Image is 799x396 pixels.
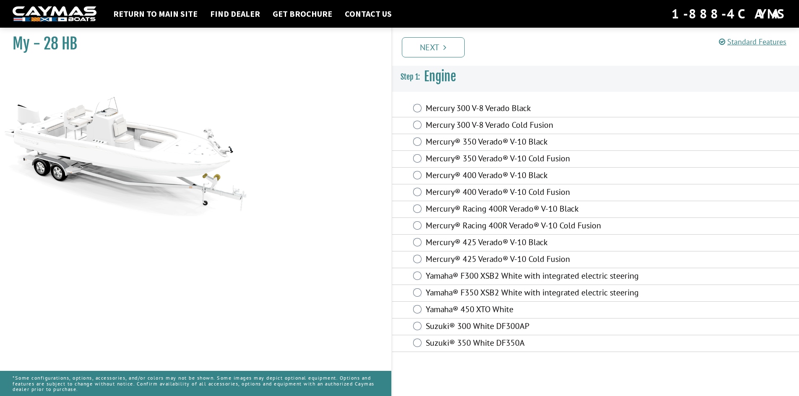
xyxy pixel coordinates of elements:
[426,204,650,216] label: Mercury® Racing 400R Verado® V-10 Black
[426,271,650,283] label: Yamaha® F300 XSB2 White with integrated electric steering
[426,287,650,300] label: Yamaha® F350 XSB2 White with integrated electric steering
[426,254,650,266] label: Mercury® 425 Verado® V-10 Cold Fusion
[719,37,786,47] a: Standard Features
[426,120,650,132] label: Mercury 300 V-8 Verado Cold Fusion
[13,6,96,22] img: white-logo-c9c8dbefe5ff5ceceb0f0178aa75bf4bb51f6bca0971e226c86eb53dfe498488.png
[426,187,650,199] label: Mercury® 400 Verado® V-10 Cold Fusion
[206,8,264,19] a: Find Dealer
[426,237,650,249] label: Mercury® 425 Verado® V-10 Black
[426,338,650,350] label: Suzuki® 350 White DF350A
[426,103,650,115] label: Mercury 300 V-8 Verado Black
[426,321,650,333] label: Suzuki® 300 White DF300AP
[426,153,650,166] label: Mercury® 350 Verado® V-10 Cold Fusion
[341,8,396,19] a: Contact Us
[671,5,786,23] div: 1-888-4CAYMAS
[13,34,370,53] h1: My - 28 HB
[109,8,202,19] a: Return to main site
[426,304,650,316] label: Yamaha® 450 XTO White
[268,8,336,19] a: Get Brochure
[402,37,465,57] a: Next
[426,170,650,182] label: Mercury® 400 Verado® V-10 Black
[426,220,650,233] label: Mercury® Racing 400R Verado® V-10 Cold Fusion
[13,371,379,396] p: *Some configurations, options, accessories, and/or colors may not be shown. Some images may depic...
[426,137,650,149] label: Mercury® 350 Verado® V-10 Black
